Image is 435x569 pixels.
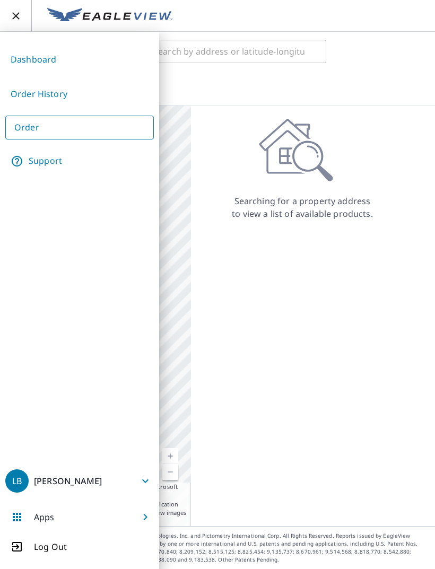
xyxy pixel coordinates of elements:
p: Log Out [34,540,67,553]
p: Searching for a property address to view a list of available products. [231,195,373,220]
a: Order [5,116,154,139]
button: Log Out [5,540,154,553]
a: Dashboard [5,47,154,73]
img: EV Logo [47,8,172,24]
a: Support [5,148,154,174]
button: Apps [5,504,154,530]
p: Apps [34,511,55,523]
a: Order History [5,81,154,107]
div: LB [5,469,29,493]
input: Search by address or latitude-longitude [153,37,304,66]
a: Current Level 5, Zoom In [162,448,178,464]
button: LB[PERSON_NAME] [5,468,154,494]
p: © 2025 Eagle View Technologies, Inc. and Pictometry International Corp. All Rights Reserved. Repo... [92,532,430,564]
p: [PERSON_NAME] [34,475,102,487]
a: Current Level 5, Zoom Out [162,464,178,480]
